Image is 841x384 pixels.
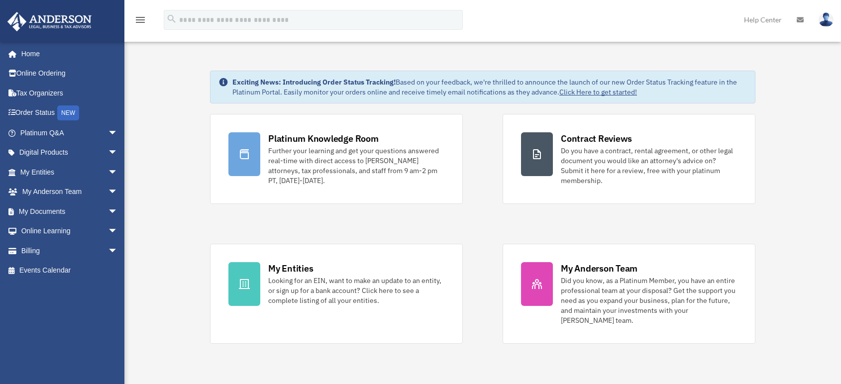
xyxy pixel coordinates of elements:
[7,241,133,261] a: Billingarrow_drop_down
[210,114,463,204] a: Platinum Knowledge Room Further your learning and get your questions answered real-time with dire...
[108,221,128,242] span: arrow_drop_down
[7,143,133,163] a: Digital Productsarrow_drop_down
[166,13,177,24] i: search
[108,123,128,143] span: arrow_drop_down
[7,261,133,281] a: Events Calendar
[7,162,133,182] a: My Entitiesarrow_drop_down
[210,244,463,344] a: My Entities Looking for an EIN, want to make an update to an entity, or sign up for a bank accoun...
[561,276,737,325] div: Did you know, as a Platinum Member, you have an entire professional team at your disposal? Get th...
[7,83,133,103] a: Tax Organizers
[268,262,313,275] div: My Entities
[819,12,834,27] img: User Pic
[134,17,146,26] a: menu
[268,146,444,186] div: Further your learning and get your questions answered real-time with direct access to [PERSON_NAM...
[561,262,637,275] div: My Anderson Team
[561,132,632,145] div: Contract Reviews
[232,77,747,97] div: Based on your feedback, we're thrilled to announce the launch of our new Order Status Tracking fe...
[7,123,133,143] a: Platinum Q&Aarrow_drop_down
[268,132,379,145] div: Platinum Knowledge Room
[108,182,128,202] span: arrow_drop_down
[561,146,737,186] div: Do you have a contract, rental agreement, or other legal document you would like an attorney's ad...
[108,241,128,261] span: arrow_drop_down
[7,201,133,221] a: My Documentsarrow_drop_down
[7,221,133,241] a: Online Learningarrow_drop_down
[134,14,146,26] i: menu
[232,78,396,87] strong: Exciting News: Introducing Order Status Tracking!
[7,182,133,202] a: My Anderson Teamarrow_drop_down
[108,143,128,163] span: arrow_drop_down
[4,12,95,31] img: Anderson Advisors Platinum Portal
[7,44,128,64] a: Home
[559,88,637,96] a: Click Here to get started!
[57,105,79,120] div: NEW
[268,276,444,305] div: Looking for an EIN, want to make an update to an entity, or sign up for a bank account? Click her...
[108,162,128,183] span: arrow_drop_down
[108,201,128,222] span: arrow_drop_down
[7,64,133,84] a: Online Ordering
[7,103,133,123] a: Order StatusNEW
[503,114,755,204] a: Contract Reviews Do you have a contract, rental agreement, or other legal document you would like...
[503,244,755,344] a: My Anderson Team Did you know, as a Platinum Member, you have an entire professional team at your...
